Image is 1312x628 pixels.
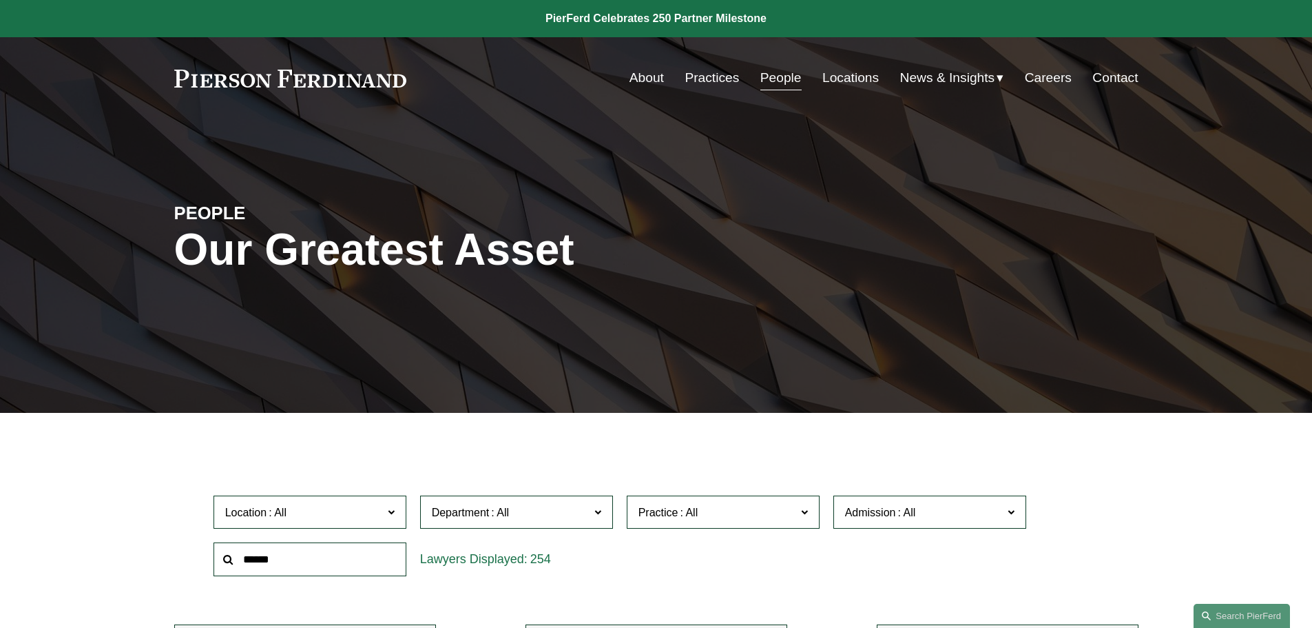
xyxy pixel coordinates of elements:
a: Practices [685,65,739,91]
a: Locations [822,65,879,91]
h1: Our Greatest Asset [174,225,817,275]
span: Location [225,507,267,518]
a: About [629,65,664,91]
a: Careers [1025,65,1072,91]
h4: PEOPLE [174,202,415,224]
a: People [760,65,802,91]
span: Practice [638,507,678,518]
span: Admission [845,507,896,518]
a: folder dropdown [900,65,1004,91]
a: Contact [1092,65,1138,91]
a: Search this site [1194,604,1290,628]
span: 254 [530,552,551,566]
span: Department [432,507,490,518]
span: News & Insights [900,66,995,90]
